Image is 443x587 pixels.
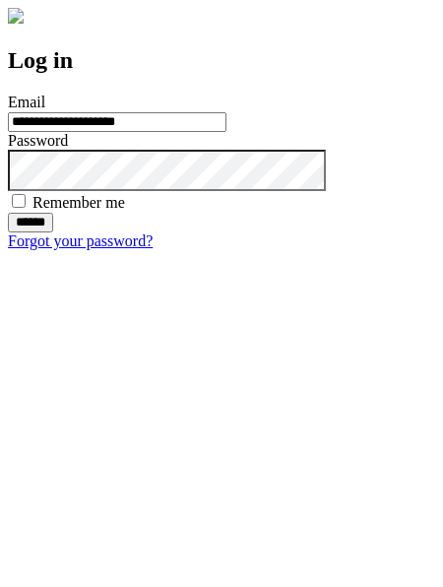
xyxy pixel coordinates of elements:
label: Password [8,132,68,149]
h2: Log in [8,47,435,74]
a: Forgot your password? [8,232,153,249]
label: Email [8,94,45,110]
label: Remember me [32,194,125,211]
img: logo-4e3dc11c47720685a147b03b5a06dd966a58ff35d612b21f08c02c0306f2b779.png [8,8,24,24]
